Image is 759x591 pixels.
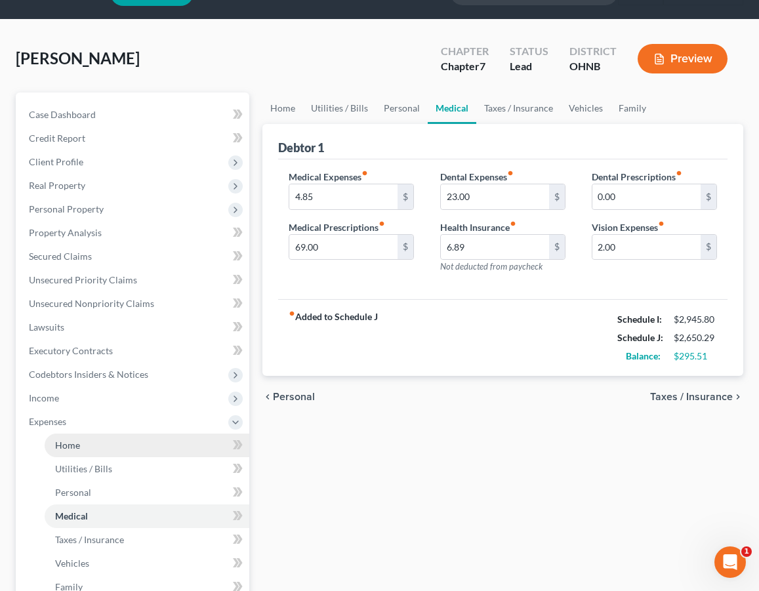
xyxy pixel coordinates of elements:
a: Taxes / Insurance [45,528,249,552]
span: [PERSON_NAME] [16,49,140,68]
i: fiber_manual_record [289,310,295,317]
span: Executory Contracts [29,345,113,356]
a: Vehicles [45,552,249,575]
a: Utilities / Bills [303,92,376,124]
span: Taxes / Insurance [55,534,124,545]
a: Medical [428,92,476,124]
div: $ [701,235,716,260]
i: fiber_manual_record [379,220,385,227]
span: Expenses [29,416,66,427]
a: Property Analysis [18,221,249,245]
span: 7 [480,60,485,72]
span: Medical [55,510,88,521]
input: -- [592,184,701,209]
span: Case Dashboard [29,109,96,120]
span: Lawsuits [29,321,64,333]
i: fiber_manual_record [658,220,665,227]
i: fiber_manual_record [510,220,516,227]
span: Credit Report [29,132,85,144]
label: Health Insurance [440,220,516,234]
span: Unsecured Nonpriority Claims [29,298,154,309]
span: Income [29,392,59,403]
a: Secured Claims [18,245,249,268]
div: $ [398,235,413,260]
span: 1 [741,546,752,557]
div: Debtor 1 [278,140,324,155]
a: Home [45,434,249,457]
span: Secured Claims [29,251,92,262]
div: OHNB [569,59,617,74]
span: Unsecured Priority Claims [29,274,137,285]
input: -- [441,235,549,260]
span: Personal Property [29,203,104,214]
span: Personal [55,487,91,498]
span: Client Profile [29,156,83,167]
iframe: Intercom live chat [714,546,746,578]
span: Codebtors Insiders & Notices [29,369,148,380]
i: chevron_right [733,392,743,402]
div: $295.51 [674,350,717,363]
button: chevron_left Personal [262,392,315,402]
div: $ [549,184,565,209]
label: Dental Expenses [440,170,514,184]
i: fiber_manual_record [676,170,682,176]
label: Medical Prescriptions [289,220,385,234]
input: -- [289,235,398,260]
i: fiber_manual_record [507,170,514,176]
a: Credit Report [18,127,249,150]
strong: Balance: [626,350,661,361]
strong: Schedule J: [617,332,663,343]
strong: Schedule I: [617,314,662,325]
a: Unsecured Priority Claims [18,268,249,292]
div: $2,650.29 [674,331,717,344]
a: Medical [45,504,249,528]
span: Real Property [29,180,85,191]
div: Lead [510,59,548,74]
i: fiber_manual_record [361,170,368,176]
label: Dental Prescriptions [592,170,682,184]
div: Status [510,44,548,59]
a: Family [611,92,654,124]
a: Executory Contracts [18,339,249,363]
input: -- [441,184,549,209]
span: Personal [273,392,315,402]
a: Personal [45,481,249,504]
i: chevron_left [262,392,273,402]
span: Vehicles [55,558,89,569]
a: Utilities / Bills [45,457,249,481]
strong: Added to Schedule J [289,310,378,365]
div: $ [701,184,716,209]
div: $ [549,235,565,260]
div: Chapter [441,59,489,74]
span: Home [55,439,80,451]
input: -- [289,184,398,209]
span: Not deducted from paycheck [440,261,543,272]
div: $2,945.80 [674,313,717,326]
a: Lawsuits [18,316,249,339]
a: Vehicles [561,92,611,124]
span: Property Analysis [29,227,102,238]
button: Preview [638,44,728,73]
a: Taxes / Insurance [476,92,561,124]
a: Personal [376,92,428,124]
label: Vision Expenses [592,220,665,234]
input: -- [592,235,701,260]
div: Chapter [441,44,489,59]
span: Taxes / Insurance [650,392,733,402]
button: Taxes / Insurance chevron_right [650,392,743,402]
a: Home [262,92,303,124]
div: $ [398,184,413,209]
a: Case Dashboard [18,103,249,127]
div: District [569,44,617,59]
span: Utilities / Bills [55,463,112,474]
label: Medical Expenses [289,170,368,184]
a: Unsecured Nonpriority Claims [18,292,249,316]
